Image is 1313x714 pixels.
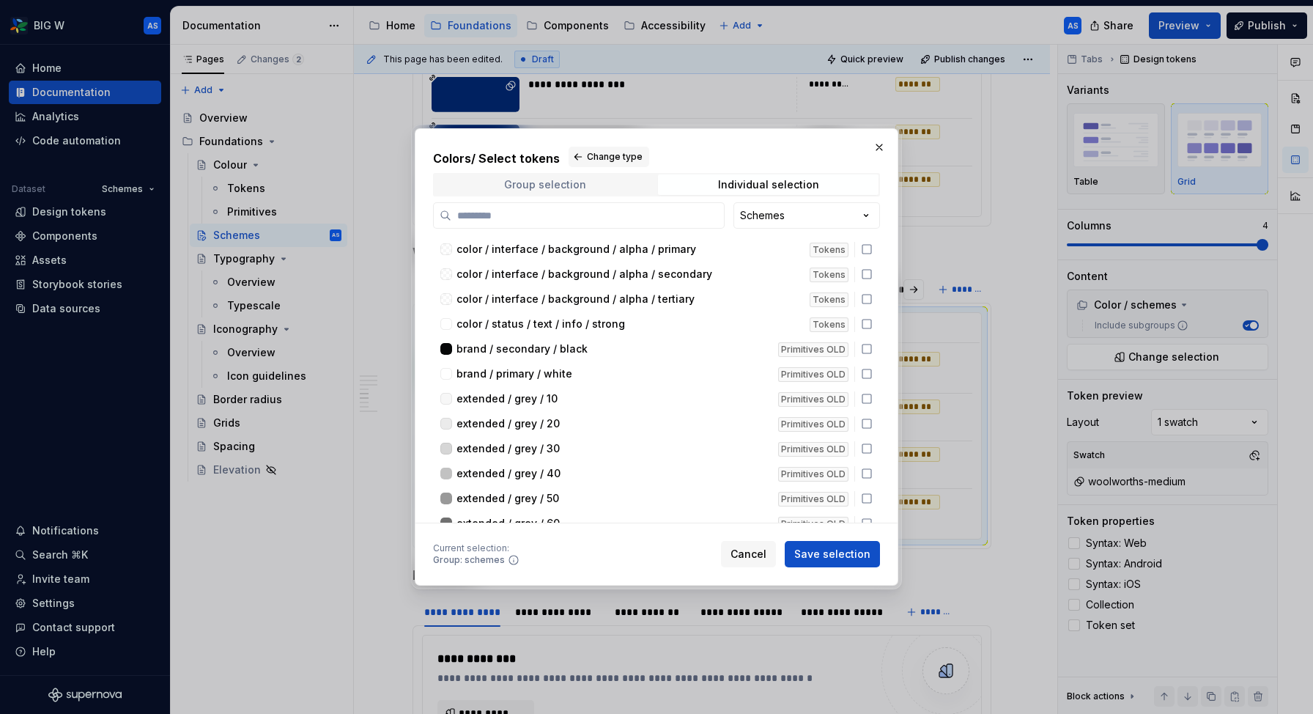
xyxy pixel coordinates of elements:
[810,243,848,257] div: Tokens
[718,179,819,191] div: Individual selection
[456,466,561,481] span: extended / grey / 40
[456,267,712,281] span: color / interface / background / alpha / secondary
[721,541,776,567] button: Cancel
[456,242,696,257] span: color / interface / background / alpha / primary
[456,342,588,356] span: brand / secondary / black
[456,292,695,306] span: color / interface / background / alpha / tertiary
[456,516,560,531] span: extended / grey / 60
[810,268,848,282] div: Tokens
[778,492,848,507] div: Primitives OLD
[778,392,848,407] div: Primitives OLD
[456,491,559,506] span: extended / grey / 50
[433,147,880,167] h2: Colors / Select tokens
[778,417,848,432] div: Primitives OLD
[456,416,560,431] span: extended / grey / 20
[778,517,848,531] div: Primitives OLD
[778,442,848,457] div: Primitives OLD
[587,151,643,163] span: Change type
[433,542,519,554] div: Current selection :
[810,317,848,332] div: Tokens
[433,554,505,566] div: Group: schemes
[456,317,625,331] span: color / status / text / info / strong
[778,342,848,357] div: Primitives OLD
[456,391,558,406] span: extended / grey / 10
[456,367,572,381] span: brand / primary / white
[504,179,586,191] div: Group selection
[794,547,870,562] span: Save selection
[569,147,649,167] button: Change type
[778,467,848,482] div: Primitives OLD
[731,547,766,562] span: Cancel
[810,292,848,307] div: Tokens
[778,367,848,382] div: Primitives OLD
[785,541,880,567] button: Save selection
[456,441,560,456] span: extended / grey / 30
